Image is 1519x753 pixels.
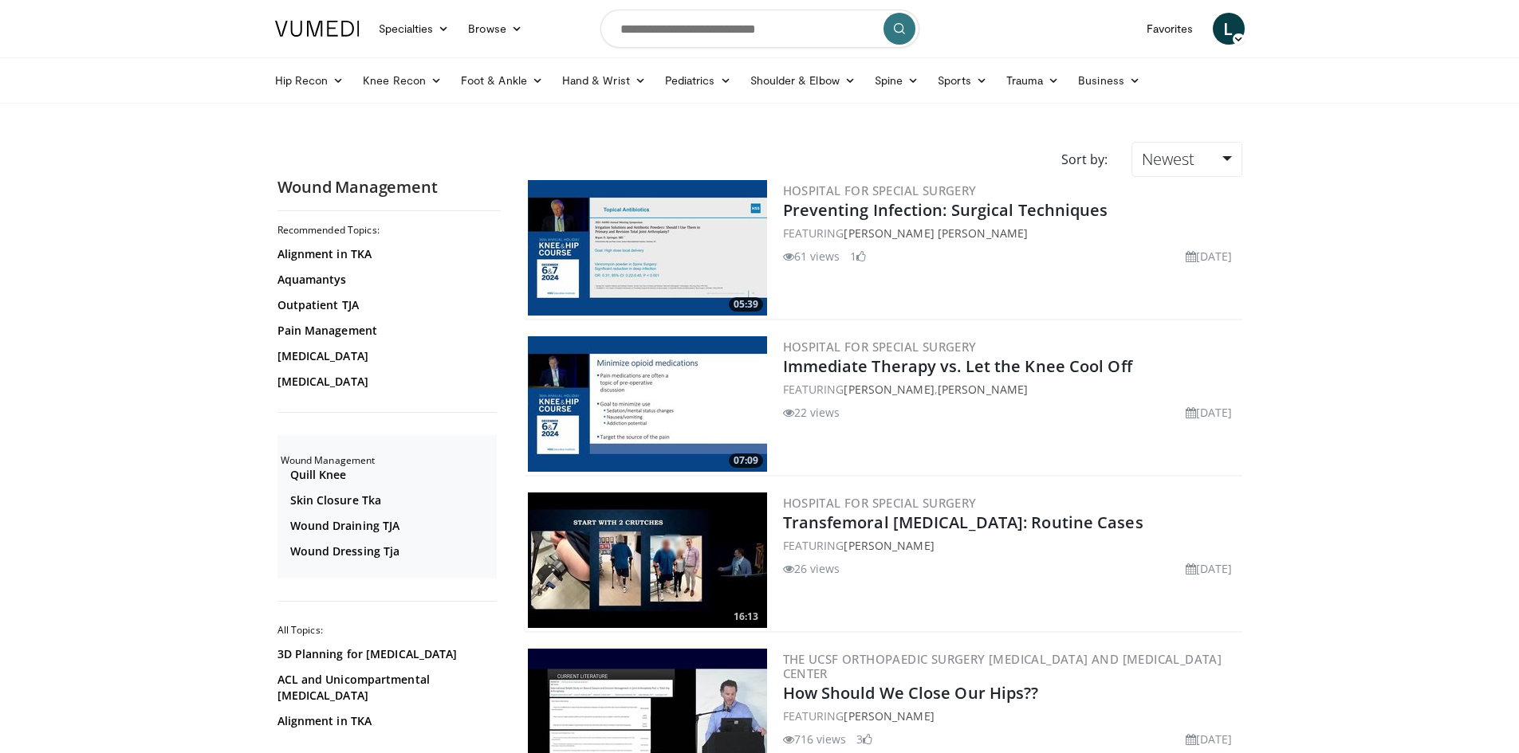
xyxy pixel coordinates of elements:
[729,610,763,624] span: 16:13
[856,731,872,747] li: 3
[290,543,493,559] a: Wound Dressing Tja
[1186,404,1233,421] li: [DATE]
[277,177,501,198] h2: Wound Management
[783,560,840,577] li: 26 views
[275,21,360,37] img: VuMedi Logo
[1131,142,1242,177] a: Newest
[997,65,1069,96] a: Trauma
[277,672,493,704] a: ACL and Unicompartmental [MEDICAL_DATA]
[458,13,532,45] a: Browse
[783,381,1239,398] div: FEATURING ,
[528,492,767,628] a: 16:13
[528,180,767,316] img: 2c578f06-5fb5-45c9-8c6e-581b1799102c.300x170_q85_crop-smart_upscale.jpg
[783,682,1039,704] a: How Should We Close Our Hips??
[1186,731,1233,747] li: [DATE]
[1186,560,1233,577] li: [DATE]
[783,537,1239,554] div: FEATURING
[528,336,767,472] a: 07:09
[844,226,1028,241] a: [PERSON_NAME] [PERSON_NAME]
[844,538,934,553] a: [PERSON_NAME]
[277,224,497,237] h2: Recommended Topics:
[938,382,1028,397] a: [PERSON_NAME]
[277,272,493,288] a: Aquamantys
[600,10,919,48] input: Search topics, interventions
[528,336,767,472] img: f328ebaf-620a-4e3f-9008-d4f7b4a04a67.300x170_q85_crop-smart_upscale.jpg
[290,492,493,508] a: Skin Closure Tka
[277,323,493,339] a: Pain Management
[783,199,1108,221] a: Preventing Infection: Surgical Techniques
[844,382,934,397] a: [PERSON_NAME]
[277,246,493,262] a: Alignment in TKA
[783,651,1222,681] a: The UCSF Orthopaedic Surgery [MEDICAL_DATA] and [MEDICAL_DATA] Center
[850,248,866,265] li: 1
[353,65,451,96] a: Knee Recon
[277,297,493,313] a: Outpatient TJA
[783,708,1239,724] div: FEATURING
[928,65,997,96] a: Sports
[528,180,767,316] a: 05:39
[290,467,493,483] a: Quill Knee
[1142,148,1194,170] span: Newest
[741,65,865,96] a: Shoulder & Elbow
[655,65,741,96] a: Pediatrics
[290,518,493,534] a: Wound Draining TJA
[281,454,497,467] h2: Wound Management
[783,248,840,265] li: 61 views
[1068,65,1150,96] a: Business
[1186,248,1233,265] li: [DATE]
[266,65,354,96] a: Hip Recon
[783,182,977,198] a: Hospital for Special Surgery
[277,374,493,390] a: [MEDICAL_DATA]
[783,339,977,355] a: Hospital for Special Surgery
[865,65,928,96] a: Spine
[783,495,977,511] a: Hospital for Special Surgery
[783,512,1143,533] a: Transfemoral [MEDICAL_DATA]: Routine Cases
[729,453,763,468] span: 07:09
[277,646,493,662] a: 3D Planning for [MEDICAL_DATA]
[553,65,655,96] a: Hand & Wrist
[783,225,1239,241] div: FEATURING
[277,624,497,637] h2: All Topics:
[277,348,493,364] a: [MEDICAL_DATA]
[1049,142,1120,177] div: Sort by:
[844,708,934,724] a: [PERSON_NAME]
[729,297,763,312] span: 05:39
[783,404,840,421] li: 22 views
[277,713,493,729] a: Alignment in TKA
[783,355,1132,377] a: Immediate Therapy vs. Let the Knee Cool Off
[1213,13,1245,45] a: L
[369,13,459,45] a: Specialties
[451,65,553,96] a: Foot & Ankle
[783,731,847,747] li: 716 views
[1137,13,1203,45] a: Favorites
[528,492,767,628] img: 200505a6-07c1-4328-984f-f29f0448ea4a.300x170_q85_crop-smart_upscale.jpg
